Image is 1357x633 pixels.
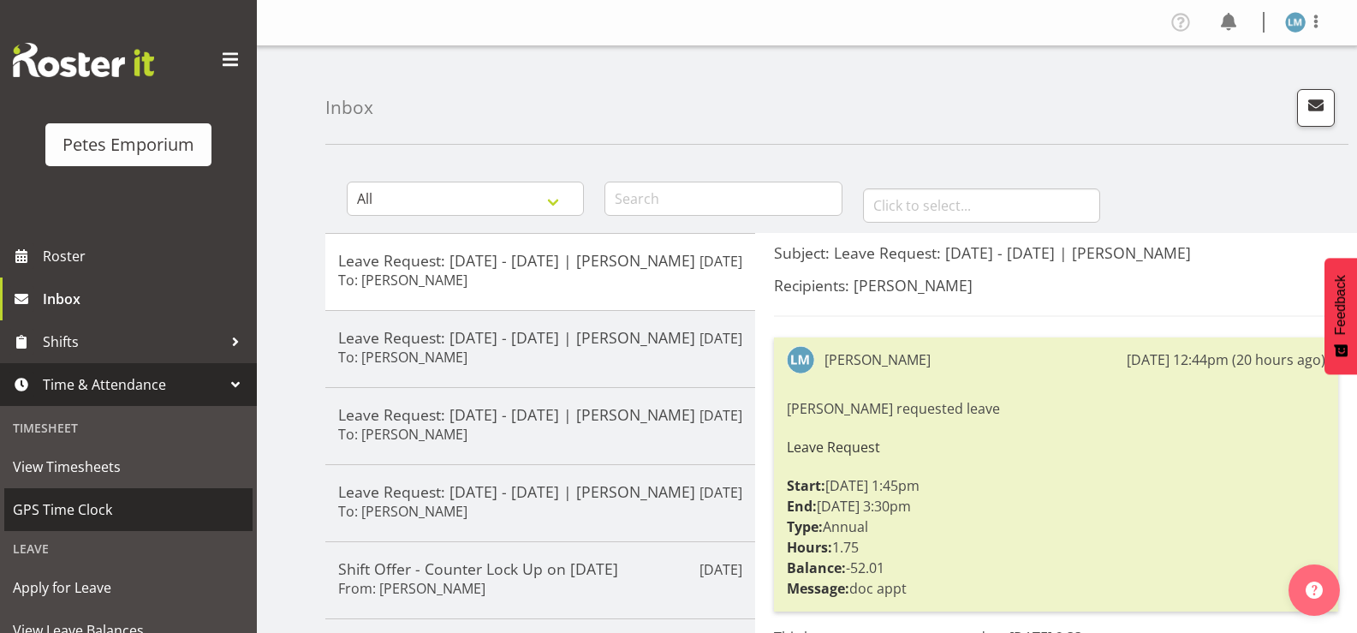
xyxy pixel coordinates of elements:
[863,188,1100,223] input: Click to select...
[43,286,248,312] span: Inbox
[1127,349,1325,370] div: [DATE] 12:44pm (20 hours ago)
[1333,275,1348,335] span: Feedback
[699,482,742,503] p: [DATE]
[4,445,253,488] a: View Timesheets
[13,454,244,480] span: View Timesheets
[824,349,931,370] div: [PERSON_NAME]
[13,497,244,523] span: GPS Time Clock
[774,276,1338,295] h5: Recipients: [PERSON_NAME]
[13,43,154,77] img: Rosterit website logo
[787,538,832,557] strong: Hours:
[699,405,742,426] p: [DATE]
[787,476,825,495] strong: Start:
[338,349,467,366] h6: To: [PERSON_NAME]
[338,328,742,347] h5: Leave Request: [DATE] - [DATE] | [PERSON_NAME]
[4,488,253,531] a: GPS Time Clock
[4,531,253,566] div: Leave
[787,558,846,577] strong: Balance:
[699,328,742,349] p: [DATE]
[338,251,742,270] h5: Leave Request: [DATE] - [DATE] | [PERSON_NAME]
[338,503,467,520] h6: To: [PERSON_NAME]
[338,580,485,597] h6: From: [PERSON_NAME]
[774,243,1338,262] h5: Subject: Leave Request: [DATE] - [DATE] | [PERSON_NAME]
[13,575,244,600] span: Apply for Leave
[1306,582,1323,599] img: help-xxl-2.png
[787,517,823,536] strong: Type:
[787,579,849,598] strong: Message:
[338,482,742,501] h5: Leave Request: [DATE] - [DATE] | [PERSON_NAME]
[4,566,253,609] a: Apply for Leave
[787,439,1325,455] h6: Leave Request
[325,98,373,117] h4: Inbox
[4,410,253,445] div: Timesheet
[1285,12,1306,33] img: lianne-morete5410.jpg
[787,346,814,373] img: lianne-morete5410.jpg
[338,426,467,443] h6: To: [PERSON_NAME]
[604,182,842,216] input: Search
[62,132,194,158] div: Petes Emporium
[338,405,742,424] h5: Leave Request: [DATE] - [DATE] | [PERSON_NAME]
[43,329,223,355] span: Shifts
[699,251,742,272] p: [DATE]
[1324,258,1357,374] button: Feedback - Show survey
[787,497,817,516] strong: End:
[699,559,742,580] p: [DATE]
[787,394,1325,603] div: [PERSON_NAME] requested leave [DATE] 1:45pm [DATE] 3:30pm Annual 1.75 -52.01 doc appt
[338,559,742,578] h5: Shift Offer - Counter Lock Up on [DATE]
[43,372,223,397] span: Time & Attendance
[43,243,248,269] span: Roster
[338,272,467,289] h6: To: [PERSON_NAME]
